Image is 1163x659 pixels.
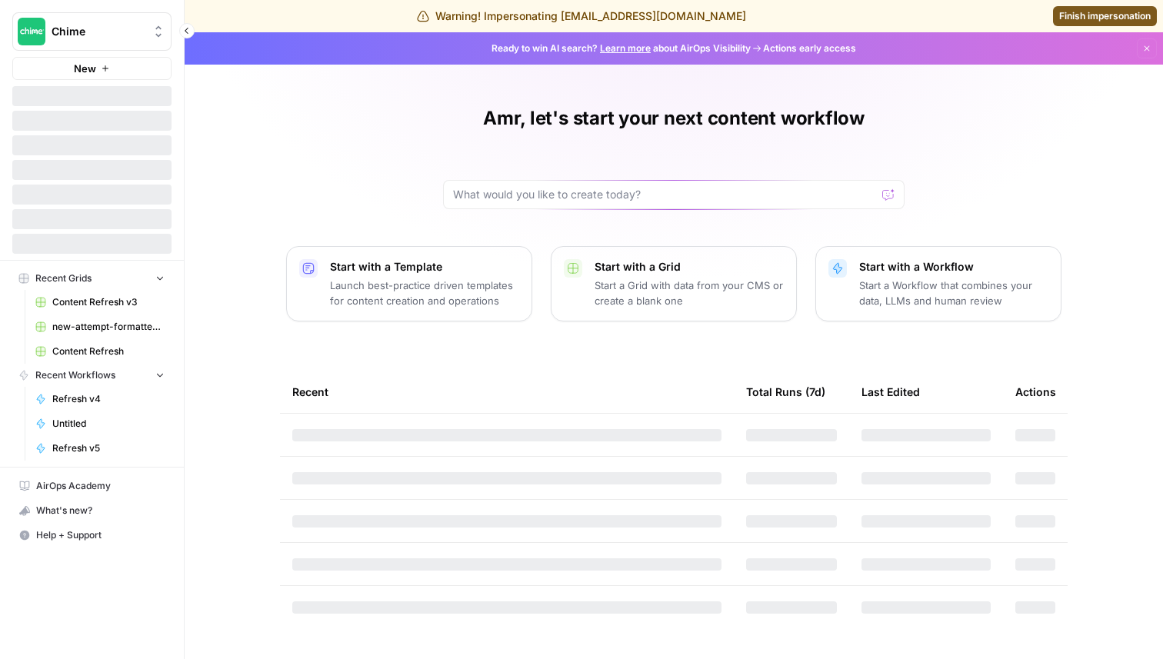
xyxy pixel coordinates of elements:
span: Content Refresh [52,344,165,358]
div: Total Runs (7d) [746,371,825,413]
span: Ready to win AI search? about AirOps Visibility [492,42,751,55]
button: What's new? [12,498,172,523]
span: Finish impersonation [1059,9,1151,23]
a: Finish impersonation [1053,6,1157,26]
p: Start with a Workflow [859,259,1048,275]
a: Content Refresh [28,339,172,364]
p: Start with a Template [330,259,519,275]
span: Recent Grids [35,271,92,285]
div: Actions [1015,371,1056,413]
a: Content Refresh v3 [28,290,172,315]
p: Start a Workflow that combines your data, LLMs and human review [859,278,1048,308]
input: What would you like to create today? [453,187,876,202]
div: Warning! Impersonating [EMAIL_ADDRESS][DOMAIN_NAME] [417,8,746,24]
span: Refresh v4 [52,392,165,406]
p: Launch best-practice driven templates for content creation and operations [330,278,519,308]
a: Refresh v5 [28,436,172,461]
button: Start with a TemplateLaunch best-practice driven templates for content creation and operations [286,246,532,321]
div: Recent [292,371,721,413]
span: Chime [52,24,145,39]
img: Chime Logo [18,18,45,45]
h1: Amr, let's start your next content workflow [483,106,865,131]
span: Actions early access [763,42,856,55]
button: Help + Support [12,523,172,548]
span: Untitled [52,417,165,431]
p: Start a Grid with data from your CMS or create a blank one [595,278,784,308]
div: What's new? [13,499,171,522]
p: Start with a Grid [595,259,784,275]
a: Learn more [600,42,651,54]
span: Refresh v5 [52,441,165,455]
span: New [74,61,96,76]
button: Recent Grids [12,267,172,290]
span: AirOps Academy [36,479,165,493]
button: New [12,57,172,80]
a: Untitled [28,411,172,436]
a: Refresh v4 [28,387,172,411]
div: Last Edited [861,371,920,413]
span: Content Refresh v3 [52,295,165,309]
button: Start with a WorkflowStart a Workflow that combines your data, LLMs and human review [815,246,1061,321]
button: Recent Workflows [12,364,172,387]
span: Help + Support [36,528,165,542]
a: AirOps Academy [12,474,172,498]
a: new-attempt-formatted.csv [28,315,172,339]
span: new-attempt-formatted.csv [52,320,165,334]
span: Recent Workflows [35,368,115,382]
button: Workspace: Chime [12,12,172,51]
button: Start with a GridStart a Grid with data from your CMS or create a blank one [551,246,797,321]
